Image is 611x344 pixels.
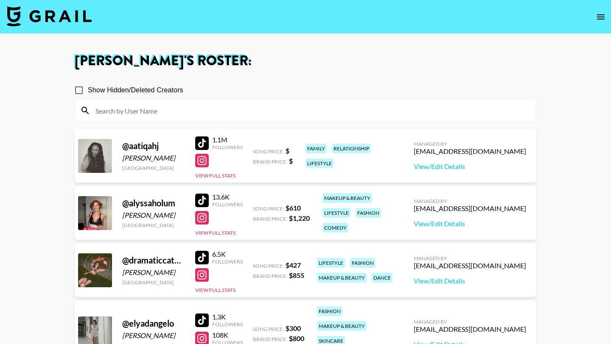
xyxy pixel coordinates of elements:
div: [EMAIL_ADDRESS][DOMAIN_NAME] [414,147,526,155]
div: makeup & beauty [322,193,372,203]
div: comedy [322,223,348,233]
div: Managed By [414,255,526,261]
strong: $ 1,220 [289,214,310,222]
div: [PERSON_NAME] [122,154,185,162]
div: [GEOGRAPHIC_DATA] [122,279,185,286]
button: View Full Stats [195,172,235,179]
a: View/Edit Details [414,277,526,285]
strong: $ 427 [286,261,301,269]
div: Followers [212,258,243,265]
div: @ dramaticcatmom [122,255,185,266]
div: relationship [332,144,371,153]
button: View Full Stats [195,230,235,236]
span: Song Price: [253,205,284,212]
div: [EMAIL_ADDRESS][DOMAIN_NAME] [414,261,526,270]
div: 13.6K [212,193,243,201]
div: lifestyle [305,158,334,168]
div: @ aatiqahj [122,141,185,151]
div: [GEOGRAPHIC_DATA] [122,222,185,228]
div: [EMAIL_ADDRESS][DOMAIN_NAME] [414,204,526,213]
div: 6.5K [212,250,243,258]
a: View/Edit Details [414,219,526,228]
span: Brand Price: [253,216,287,222]
div: Managed By [414,198,526,204]
span: Show Hidden/Deleted Creators [88,85,183,95]
strong: $ 610 [286,204,301,212]
button: View Full Stats [195,287,235,293]
strong: $ 855 [289,271,304,279]
button: open drawer [592,8,609,25]
div: Followers [212,321,243,327]
div: Followers [212,144,243,150]
strong: $ [289,157,293,165]
strong: $ [286,147,289,155]
div: Managed By [414,141,526,147]
span: Song Price: [253,326,284,332]
div: makeup & beauty [317,321,367,331]
div: fashion [356,208,381,218]
div: [PERSON_NAME] [122,211,185,219]
div: [PERSON_NAME] [122,268,185,277]
div: 1.3K [212,313,243,321]
div: [PERSON_NAME] [122,331,185,340]
span: Brand Price: [253,273,287,279]
div: [GEOGRAPHIC_DATA] [122,165,185,171]
div: dance [372,273,392,283]
h1: [PERSON_NAME] 's Roster: [75,54,536,68]
span: Song Price: [253,263,284,269]
div: 108K [212,331,243,339]
div: family [305,144,327,153]
div: fashion [317,306,342,316]
input: Search by User Name [90,104,531,117]
div: @ elyadangelo [122,318,185,329]
div: @ alyssaholum [122,198,185,208]
a: View/Edit Details [414,162,526,171]
div: 1.1M [212,136,243,144]
div: lifestyle [322,208,350,218]
div: makeup & beauty [317,273,367,283]
strong: $ 300 [286,324,301,332]
span: Song Price: [253,148,284,155]
span: Brand Price: [253,158,287,165]
div: [EMAIL_ADDRESS][DOMAIN_NAME] [414,325,526,333]
span: Brand Price: [253,336,287,342]
div: Managed By [414,319,526,325]
strong: $ 800 [289,334,304,342]
img: Grail Talent [7,6,92,26]
div: lifestyle [317,258,345,268]
div: fashion [350,258,376,268]
div: Followers [212,201,243,208]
